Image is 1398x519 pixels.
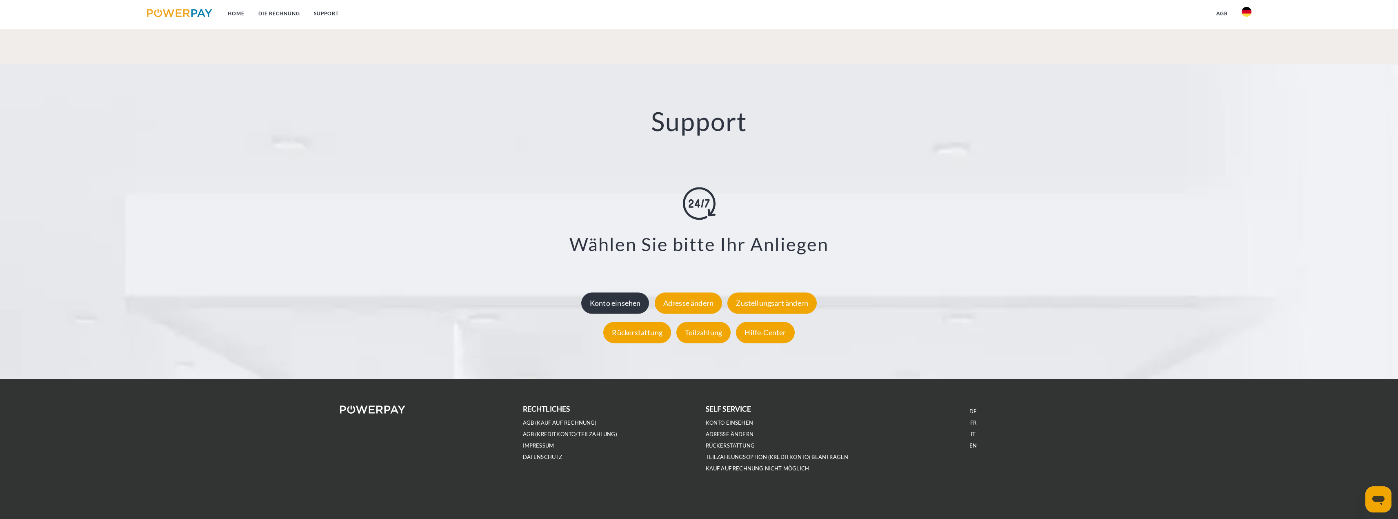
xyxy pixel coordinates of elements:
[523,405,570,413] b: rechtliches
[969,442,977,449] a: EN
[706,454,849,461] a: Teilzahlungsoption (KREDITKONTO) beantragen
[727,292,817,314] div: Zustellungsart ändern
[581,292,649,314] div: Konto einsehen
[251,6,307,21] a: DIE RECHNUNG
[683,187,716,220] img: online-shopping.svg
[971,431,976,438] a: IT
[601,328,673,337] a: Rückerstattung
[969,408,977,415] a: DE
[579,298,651,307] a: Konto einsehen
[523,442,554,449] a: IMPRESSUM
[1242,7,1251,17] img: de
[734,328,796,337] a: Hilfe-Center
[1365,486,1391,512] iframe: Schaltfläche zum Öffnen des Messaging-Fensters
[653,298,725,307] a: Adresse ändern
[970,419,976,426] a: FR
[725,298,819,307] a: Zustellungsart ändern
[706,431,754,438] a: Adresse ändern
[340,405,406,414] img: logo-powerpay-white.svg
[736,322,794,343] div: Hilfe-Center
[307,6,346,21] a: SUPPORT
[655,292,722,314] div: Adresse ändern
[221,6,251,21] a: Home
[523,454,562,461] a: DATENSCHUTZ
[523,431,617,438] a: AGB (Kreditkonto/Teilzahlung)
[1209,6,1235,21] a: agb
[603,322,671,343] div: Rückerstattung
[523,419,597,426] a: AGB (Kauf auf Rechnung)
[706,419,753,426] a: Konto einsehen
[80,233,1318,256] h3: Wählen Sie bitte Ihr Anliegen
[706,405,751,413] b: self service
[706,465,809,472] a: Kauf auf Rechnung nicht möglich
[147,9,213,17] img: logo-powerpay.svg
[706,442,755,449] a: Rückerstattung
[70,105,1328,138] h2: Support
[676,322,731,343] div: Teilzahlung
[674,328,733,337] a: Teilzahlung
